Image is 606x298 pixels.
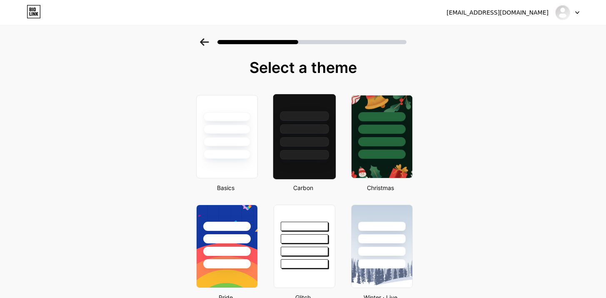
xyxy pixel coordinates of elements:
div: [EMAIL_ADDRESS][DOMAIN_NAME] [446,8,549,17]
div: Christmas [349,183,413,192]
div: Select a theme [193,59,414,76]
img: qiu_qiu [555,5,571,20]
div: Carbon [271,183,335,192]
div: Basics [194,183,258,192]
